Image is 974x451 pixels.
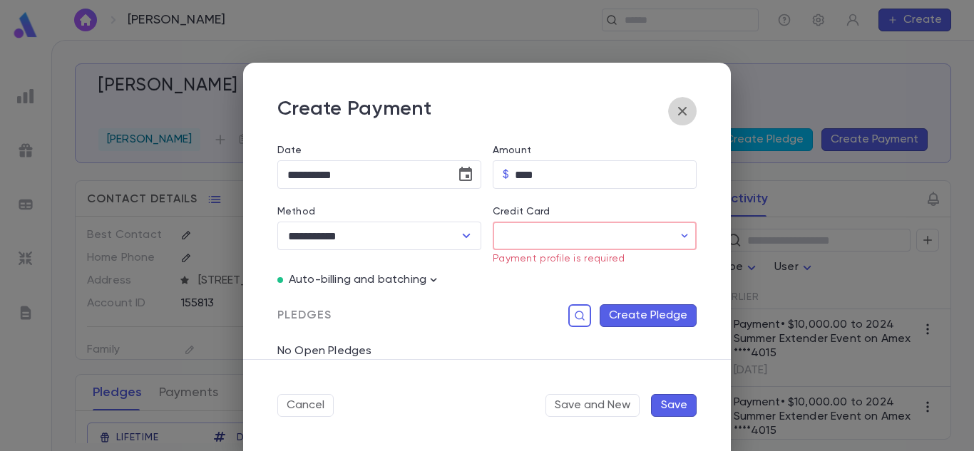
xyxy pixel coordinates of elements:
[493,145,531,156] label: Amount
[277,206,315,217] label: Method
[277,97,431,125] p: Create Payment
[266,327,697,358] div: No Open Pledges
[493,206,550,217] label: Credit Card
[277,309,332,323] span: Pledges
[277,394,334,417] button: Cancel
[289,273,426,287] p: Auto-billing and batching
[493,253,687,264] p: Payment profile is required
[600,304,697,327] button: Create Pledge
[451,160,480,189] button: Choose date, selected date is Sep 1, 2025
[277,145,481,156] label: Date
[456,226,476,246] button: Open
[651,394,697,417] button: Save
[503,167,509,182] p: $
[545,394,640,417] button: Save and New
